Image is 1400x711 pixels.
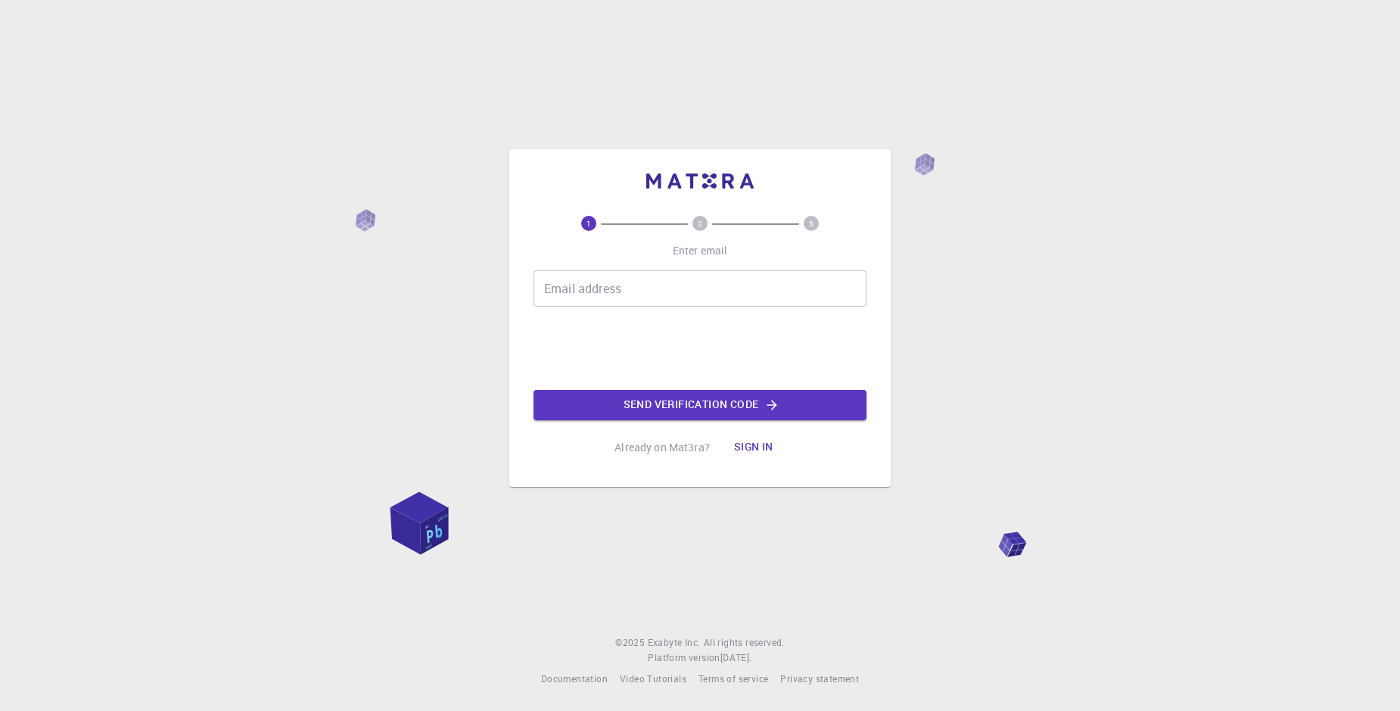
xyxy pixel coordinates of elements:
[534,390,866,420] button: Send verification code
[698,672,768,684] span: Terms of service
[809,218,814,229] text: 3
[541,672,608,687] a: Documentation
[698,218,702,229] text: 2
[586,218,591,229] text: 1
[620,672,686,684] span: Video Tutorials
[722,432,786,463] button: Sign in
[614,440,710,455] p: Already on Mat3ra?
[648,635,701,650] a: Exabyte Inc.
[673,243,728,258] p: Enter email
[541,672,608,684] span: Documentation
[648,650,720,666] span: Platform version
[585,319,815,378] iframe: reCAPTCHA
[780,672,859,684] span: Privacy statement
[720,650,752,666] a: [DATE].
[615,635,647,650] span: © 2025
[780,672,859,687] a: Privacy statement
[648,636,701,648] span: Exabyte Inc.
[704,635,785,650] span: All rights reserved.
[720,651,752,663] span: [DATE] .
[698,672,768,687] a: Terms of service
[620,672,686,687] a: Video Tutorials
